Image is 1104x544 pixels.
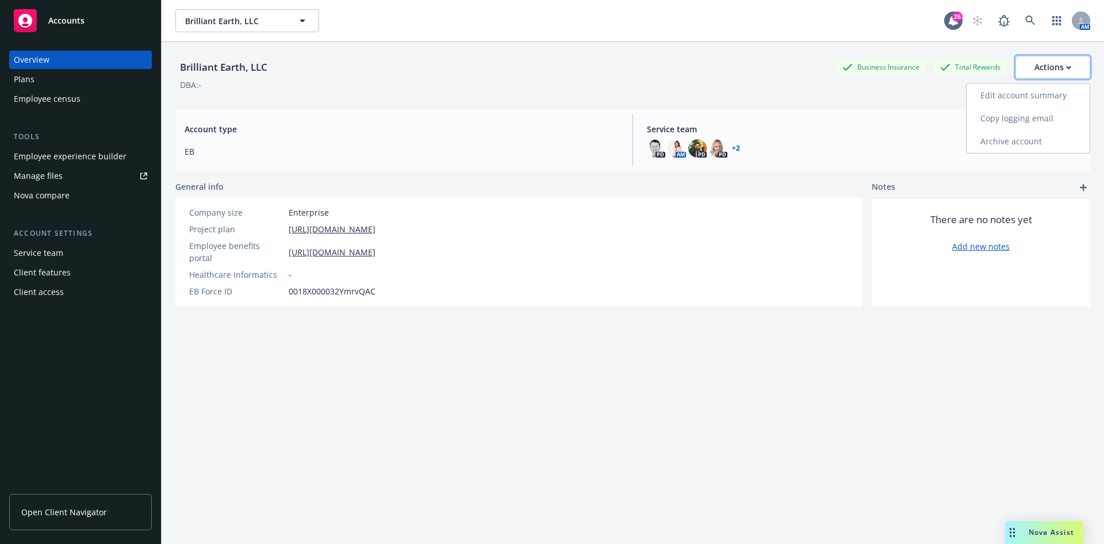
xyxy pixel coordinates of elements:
a: Copy logging email [967,107,1090,130]
div: EB Force ID [189,285,284,297]
a: [URL][DOMAIN_NAME] [289,223,375,235]
a: Manage files [9,167,152,185]
span: - [289,269,292,281]
div: Client features [14,263,71,282]
div: Brilliant Earth, LLC [175,60,272,75]
span: Service team [647,123,1081,135]
span: There are no notes yet [930,213,1032,227]
div: 26 [952,12,963,22]
div: Employee experience builder [14,147,126,166]
div: Employee benefits portal [189,240,284,264]
span: Brilliant Earth, LLC [185,15,285,27]
a: Client access [9,283,152,301]
span: Enterprise [289,206,329,219]
span: EB [185,145,619,158]
a: Employee census [9,90,152,108]
div: Actions [1034,56,1071,78]
div: Healthcare Informatics [189,269,284,281]
span: Account type [185,123,619,135]
img: photo [688,139,707,158]
div: Employee census [14,90,80,108]
a: Edit account summary [967,84,1090,107]
a: Switch app [1045,9,1068,32]
img: photo [668,139,686,158]
a: Add new notes [952,240,1010,252]
button: Actions [1015,56,1090,79]
div: Company size [189,206,284,219]
div: Project plan [189,223,284,235]
span: Nova Assist [1029,527,1074,537]
a: Employee experience builder [9,147,152,166]
div: Drag to move [1005,521,1019,544]
div: Plans [14,70,34,89]
a: [URL][DOMAIN_NAME] [289,246,375,258]
a: Accounts [9,5,152,37]
div: DBA: - [180,79,201,91]
a: +2 [732,145,740,152]
div: Total Rewards [934,60,1006,74]
a: Client features [9,263,152,282]
a: Archive account [967,130,1090,153]
div: Overview [14,51,49,69]
span: 0018X000032YmrvQAC [289,285,375,297]
a: Report a Bug [992,9,1015,32]
a: Overview [9,51,152,69]
a: add [1076,181,1090,194]
a: Plans [9,70,152,89]
div: Service team [14,244,63,262]
a: Start snowing [966,9,989,32]
div: Client access [14,283,64,301]
img: photo [647,139,665,158]
button: Brilliant Earth, LLC [175,9,319,32]
div: Manage files [14,167,63,185]
div: Tools [9,131,152,143]
a: Service team [9,244,152,262]
button: Nova Assist [1005,521,1083,544]
div: Account settings [9,228,152,239]
div: Nova compare [14,186,70,205]
a: Nova compare [9,186,152,205]
span: General info [175,181,224,193]
span: Open Client Navigator [21,506,107,518]
span: Accounts [48,16,85,25]
img: photo [709,139,727,158]
div: Business Insurance [837,60,925,74]
a: Search [1019,9,1042,32]
span: Notes [872,181,895,194]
